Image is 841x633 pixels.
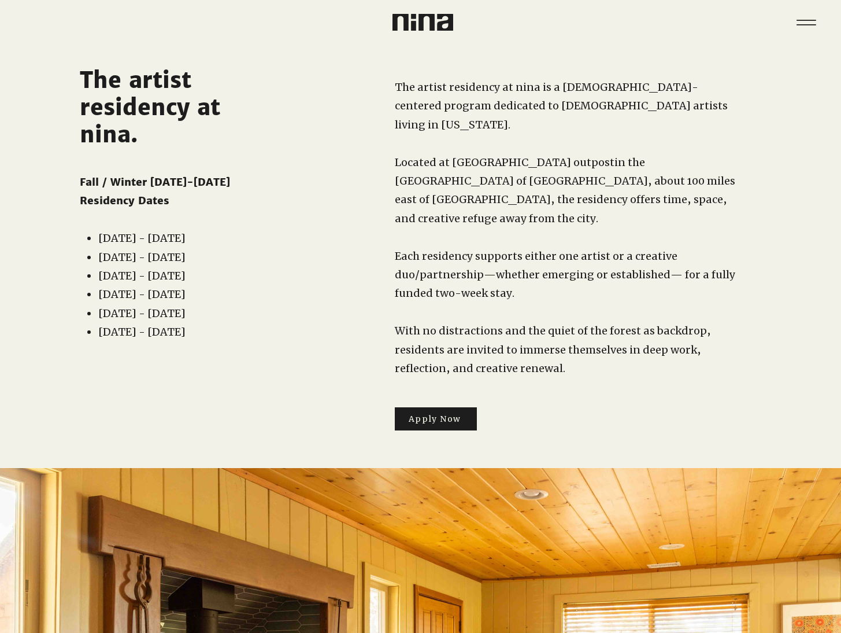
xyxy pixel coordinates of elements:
span: The artist residency at nina is a [DEMOGRAPHIC_DATA]-centered program dedicated to [DEMOGRAPHIC_D... [395,80,728,131]
span: The artist residency at nina. [80,67,220,148]
a: Apply Now [395,407,477,430]
span: With no distractions and the quiet of the forest as backdrop, residents are invited to immerse th... [395,324,711,375]
img: Nina Logo CMYK_Charcoal.png [392,14,453,31]
span: Each residency supports either one artist or a creative duo/partnership—whether emerging or estab... [395,249,735,300]
span: [DATE] - [DATE] [98,307,186,320]
span: [DATE] - [DATE] [98,288,186,301]
span: [DATE] - [DATE] [98,251,186,264]
span: [DATE] - [DATE] [98,231,186,245]
span: Apply Now [409,414,461,424]
span: [DATE] - [DATE] [98,269,186,282]
nav: Site [788,5,824,40]
span: Located at [GEOGRAPHIC_DATA] outpost [395,156,614,169]
span: in the [GEOGRAPHIC_DATA] of [GEOGRAPHIC_DATA], about 100 miles east of [GEOGRAPHIC_DATA], the res... [395,156,735,225]
button: Menu [788,5,824,40]
span: [DATE] - [DATE] [98,325,186,338]
span: Fall / Winter [DATE]-[DATE] Residency Dates [80,175,230,207]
